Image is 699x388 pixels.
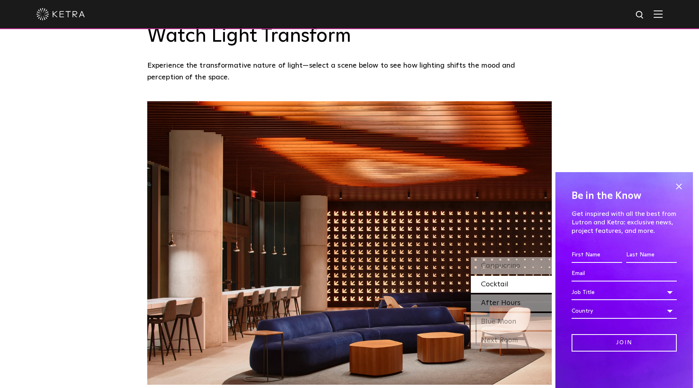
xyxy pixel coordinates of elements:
[626,247,677,263] input: Last Name
[147,101,552,385] img: SS_SXSW_Desktop_Warm
[572,247,622,263] input: First Name
[481,262,520,269] span: Cappuccino
[481,281,508,288] span: Cocktail
[572,334,677,352] input: Join
[572,303,677,319] div: Country
[572,210,677,235] p: Get inspired with all the best from Lutron and Ketra: exclusive news, project features, and more.
[572,188,677,204] h4: Be in the Know
[654,10,663,18] img: Hamburger%20Nav.svg
[635,10,645,20] img: search icon
[572,266,677,281] input: Email
[471,332,552,349] div: Next Room
[572,285,677,300] div: Job Title
[481,299,521,307] span: After Hours
[481,318,516,325] span: Blue Moon
[147,25,552,48] h3: Watch Light Transform
[147,60,548,83] p: Experience the transformative nature of light—select a scene below to see how lighting shifts the...
[36,8,85,20] img: ketra-logo-2019-white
